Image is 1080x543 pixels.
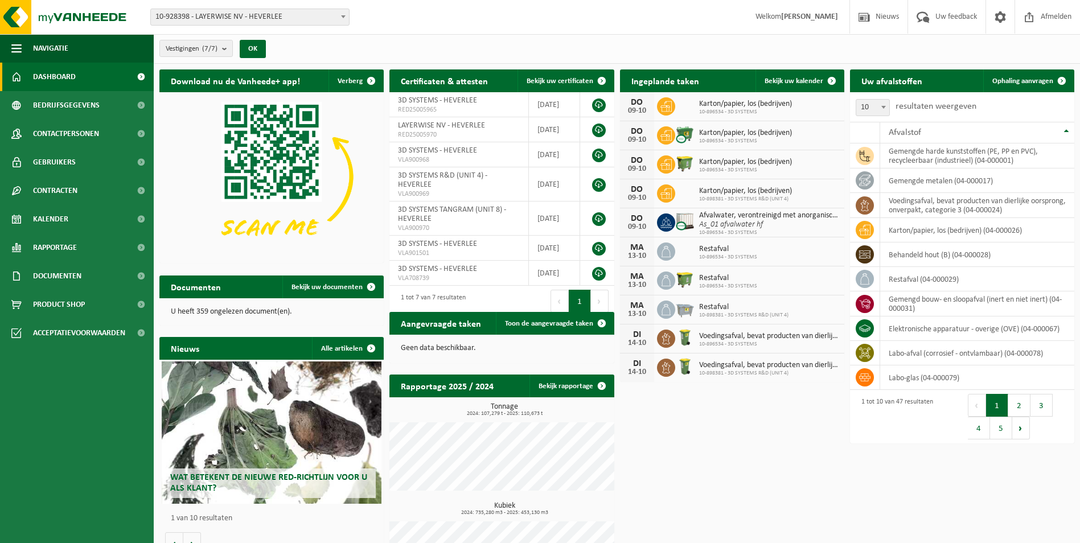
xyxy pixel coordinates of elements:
[159,275,232,298] h2: Documenten
[675,357,695,376] img: WB-0140-HPE-GN-50
[395,510,614,516] span: 2024: 735,280 m3 - 2025: 453,130 m3
[675,328,695,347] img: WB-0140-HPE-GN-50
[159,92,384,261] img: Download de VHEPlus App
[389,312,492,334] h2: Aangevraagde taken
[880,143,1074,168] td: gemengde harde kunststoffen (PE, PP en PVC), recycleerbaar (industrieel) (04-000001)
[389,375,505,397] h2: Rapportage 2025 / 2024
[159,337,211,359] h2: Nieuws
[992,77,1053,85] span: Ophaling aanvragen
[699,245,757,254] span: Restafval
[880,316,1074,341] td: elektronische apparatuur - overige (OVE) (04-000067)
[880,218,1074,242] td: karton/papier, los (bedrijven) (04-000026)
[166,40,217,57] span: Vestigingen
[1008,394,1030,417] button: 2
[983,69,1073,92] a: Ophaling aanvragen
[626,368,648,376] div: 14-10
[398,146,477,155] span: 3D SYSTEMS - HEVERLEE
[151,9,349,25] span: 10-928398 - LAYERWISE NV - HEVERLEE
[699,229,839,236] span: 10-896534 - 3D SYSTEMS
[398,224,520,233] span: VLA900970
[765,77,823,85] span: Bekijk uw kalender
[505,320,593,327] span: Toon de aangevraagde taken
[551,290,569,312] button: Previous
[398,105,520,114] span: RED25005965
[282,275,383,298] a: Bekijk uw documenten
[856,393,933,441] div: 1 tot 10 van 47 resultaten
[527,77,593,85] span: Bekijk uw certificaten
[170,473,367,493] span: Wat betekent de nieuwe RED-richtlijn voor u als klant?
[699,312,789,319] span: 10-898381 - 3D SYSTEMS R&D (UNIT 4)
[699,158,792,167] span: Karton/papier, los (bedrijven)
[529,201,580,236] td: [DATE]
[33,205,68,233] span: Kalender
[529,375,613,397] a: Bekijk rapportage
[626,339,648,347] div: 14-10
[398,96,477,105] span: 3D SYSTEMS - HEVERLEE
[159,40,233,57] button: Vestigingen(7/7)
[889,128,921,137] span: Afvalstof
[33,262,81,290] span: Documenten
[33,233,77,262] span: Rapportage
[159,69,311,92] h2: Download nu de Vanheede+ app!
[880,242,1074,267] td: behandeld hout (B) (04-000028)
[626,156,648,165] div: DO
[626,136,648,144] div: 09-10
[291,283,363,291] span: Bekijk uw documenten
[755,69,843,92] a: Bekijk uw kalender
[626,223,648,231] div: 09-10
[880,365,1074,390] td: labo-glas (04-000079)
[398,240,477,248] span: 3D SYSTEMS - HEVERLEE
[626,185,648,194] div: DO
[1012,417,1030,439] button: Next
[699,370,839,377] span: 10-898381 - 3D SYSTEMS R&D (UNIT 4)
[398,130,520,139] span: RED25005970
[626,330,648,339] div: DI
[626,127,648,136] div: DO
[699,220,763,229] i: As_01 afvalwater hf
[33,120,99,148] span: Contactpersonen
[312,337,383,360] a: Alle artikelen
[699,100,792,109] span: Karton/papier, los (bedrijven)
[529,236,580,261] td: [DATE]
[990,417,1012,439] button: 5
[395,411,614,417] span: 2024: 107,279 t - 2025: 110,673 t
[896,102,976,111] label: resultaten weergeven
[398,171,487,189] span: 3D SYSTEMS R&D (UNIT 4) - HEVERLEE
[699,341,839,348] span: 10-896534 - 3D SYSTEMS
[626,310,648,318] div: 13-10
[33,91,100,120] span: Bedrijfsgegevens
[626,194,648,202] div: 09-10
[675,212,695,231] img: PB-IC-CU
[699,138,792,145] span: 10-896534 - 3D SYSTEMS
[699,109,792,116] span: 10-896534 - 3D SYSTEMS
[626,165,648,173] div: 09-10
[856,99,890,116] span: 10
[986,394,1008,417] button: 1
[880,291,1074,316] td: gemengd bouw- en sloopafval (inert en niet inert) (04-000031)
[699,129,792,138] span: Karton/papier, los (bedrijven)
[626,359,648,368] div: DI
[699,167,792,174] span: 10-896534 - 3D SYSTEMS
[398,249,520,258] span: VLA901501
[529,117,580,142] td: [DATE]
[699,187,792,196] span: Karton/papier, los (bedrijven)
[389,69,499,92] h2: Certificaten & attesten
[620,69,711,92] h2: Ingeplande taken
[398,121,485,130] span: LAYERWISE NV - HEVERLEE
[569,290,591,312] button: 1
[398,205,506,223] span: 3D SYSTEMS TANGRAM (UNIT 8) - HEVERLEE
[398,265,477,273] span: 3D SYSTEMS - HEVERLEE
[626,301,648,310] div: MA
[850,69,934,92] h2: Uw afvalstoffen
[626,98,648,107] div: DO
[699,196,792,203] span: 10-898381 - 3D SYSTEMS R&D (UNIT 4)
[591,290,609,312] button: Next
[398,155,520,164] span: VLA900968
[699,254,757,261] span: 10-896534 - 3D SYSTEMS
[699,332,839,341] span: Voedingsafval, bevat producten van dierlijke oorsprong, onverpakt, categorie 3
[240,40,266,58] button: OK
[880,267,1074,291] td: restafval (04-000029)
[395,289,466,314] div: 1 tot 7 van 7 resultaten
[626,252,648,260] div: 13-10
[699,211,839,220] span: Afvalwater, verontreinigd met anorganische zuren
